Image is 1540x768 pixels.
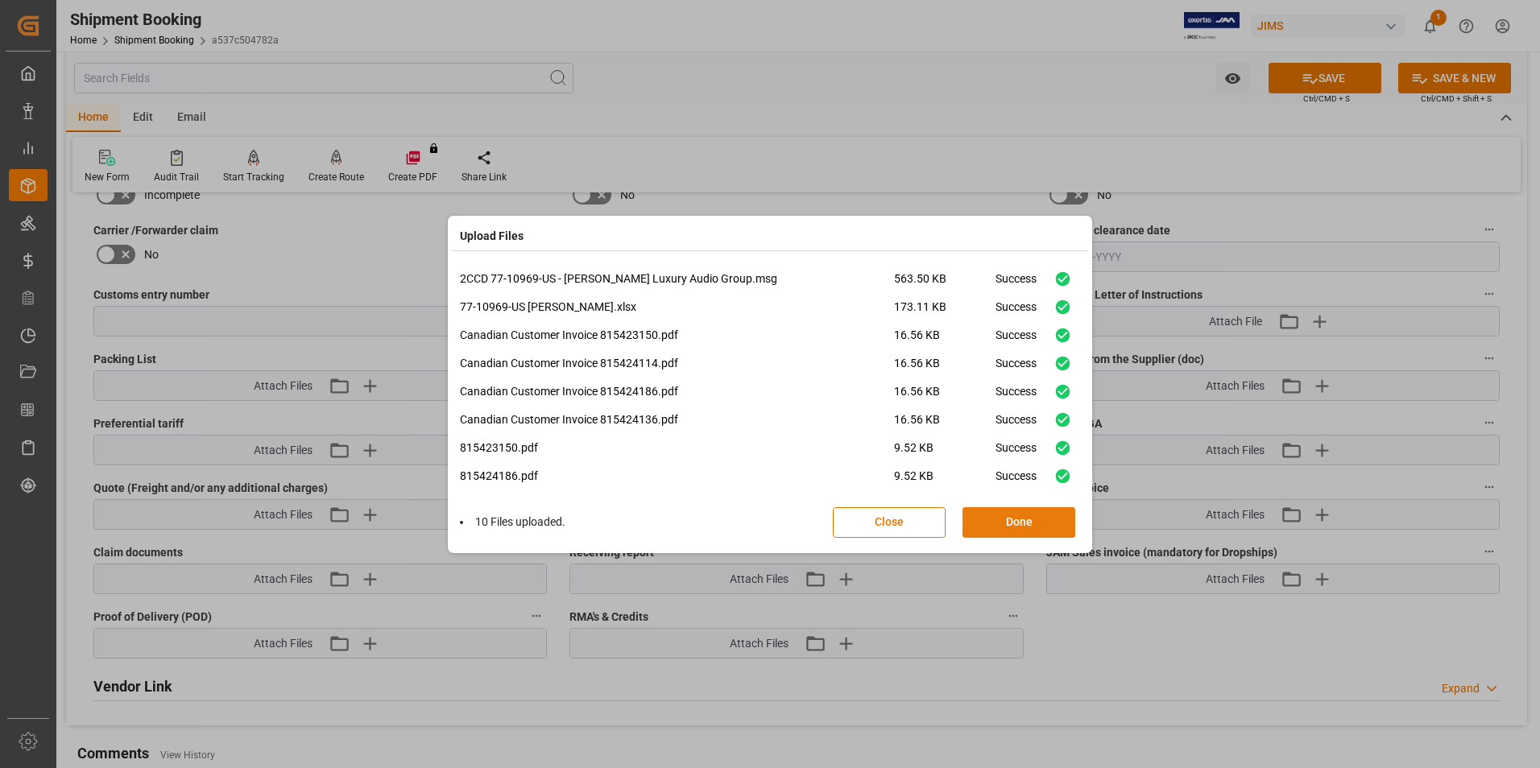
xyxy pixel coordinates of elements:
div: Success [996,383,1037,411]
p: 815423150.pdf [460,440,894,456]
div: Success [996,440,1037,468]
span: 563.50 KB [894,270,996,299]
div: Success [996,270,1037,299]
p: 77-10969-US [PERSON_NAME].xlsx [460,299,894,316]
div: Success [996,355,1037,383]
p: Canadian Customer Invoice 815424136.pdf [460,411,894,428]
span: 16.56 KB [894,411,996,440]
button: Close [833,507,946,538]
p: Canadian Customer Invoice 815423150.pdf [460,327,894,344]
p: 2CCD 77-10969-US - [PERSON_NAME] Luxury Audio Group.msg [460,270,894,287]
h4: Upload Files [460,228,524,245]
span: 173.11 KB [894,299,996,327]
span: 9.52 KB [894,468,996,496]
li: 10 Files uploaded. [460,514,565,531]
p: 815424186.pdf [460,468,894,485]
span: 16.56 KB [894,355,996,383]
div: Success [996,327,1037,355]
button: Done [962,507,1075,538]
p: Canadian Customer Invoice 815424186.pdf [460,383,894,400]
span: 9.52 KB [894,440,996,468]
div: Success [996,299,1037,327]
div: Success [996,468,1037,496]
span: 16.56 KB [894,383,996,411]
div: Success [996,411,1037,440]
p: Canadian Customer Invoice 815424114.pdf [460,355,894,372]
span: 16.56 KB [894,327,996,355]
